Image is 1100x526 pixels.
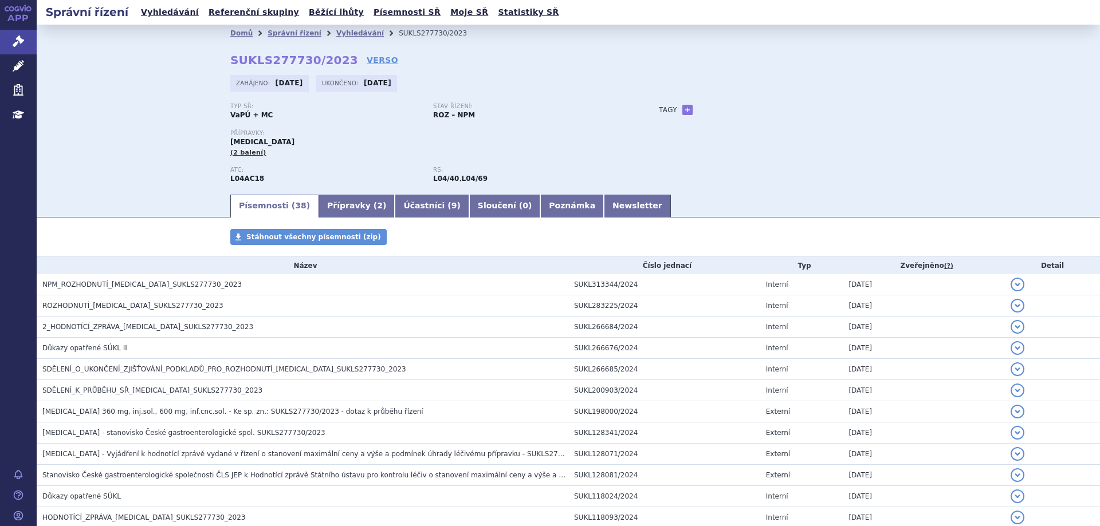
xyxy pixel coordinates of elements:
button: detail [1011,447,1024,461]
span: Interní [766,365,788,373]
span: 9 [451,201,457,210]
strong: ROZ – NPM [433,111,475,119]
span: Důkazy opatřené SÚKL [42,492,121,500]
h3: Tagy [659,103,677,117]
a: Referenční skupiny [205,5,302,20]
span: Externí [766,471,790,479]
a: Moje SŘ [447,5,492,20]
abbr: (?) [944,262,953,270]
td: [DATE] [843,486,1005,507]
a: Účastníci (9) [395,195,469,217]
td: [DATE] [843,338,1005,359]
button: detail [1011,362,1024,376]
a: Vyhledávání [336,29,384,37]
span: NPM_ROZHODNUTÍ_SKYRIZI_SUKLS277730_2023 [42,280,242,288]
p: ATC: [230,167,422,173]
button: detail [1011,341,1024,355]
td: SUKL198000/2024 [568,401,760,422]
span: Stanovisko České gastroenterologické společnosti ČLS JEP k Hodnotící zprávě Státního ústavu pro k... [42,471,814,479]
span: Interní [766,302,788,310]
span: SDĚLENÍ_K_PRŮBĚHU_SŘ_SKYRIZI_SUKLS277730_2023 [42,386,262,394]
strong: VaPÚ + MC [230,111,273,119]
a: Sloučení (0) [469,195,540,217]
td: [DATE] [843,295,1005,317]
a: Poznámka [540,195,604,217]
td: SUKL128081/2024 [568,465,760,486]
a: Domů [230,29,253,37]
span: HODNOTÍCÍ_ZPRÁVA_SKYRIZI_SUKLS277730_2023 [42,513,246,521]
h2: Správní řízení [37,4,137,20]
span: Interní [766,280,788,288]
span: 38 [295,201,306,210]
a: + [682,105,693,115]
td: SUKL266684/2024 [568,317,760,338]
td: SUKL283225/2024 [568,295,760,317]
span: Interní [766,323,788,331]
td: SUKL266685/2024 [568,359,760,380]
th: Zveřejněno [843,257,1005,274]
p: Přípravky: [230,130,636,137]
a: Newsletter [604,195,671,217]
span: Skyrizi 360 mg, inj.sol., 600 mg, inf.cnc.sol. - Ke sp. zn.: SUKLS277730/2023 - dotaz k průběhu ř... [42,408,423,416]
button: detail [1011,468,1024,482]
a: Vyhledávání [137,5,202,20]
a: Běžící lhůty [305,5,367,20]
strong: risankizumab o síle 360 mg a 600 mg [462,175,488,183]
th: Typ [760,257,843,274]
button: detail [1011,511,1024,524]
th: Název [37,257,568,274]
span: [MEDICAL_DATA] [230,138,294,146]
td: [DATE] [843,422,1005,444]
button: detail [1011,405,1024,418]
a: Písemnosti SŘ [370,5,444,20]
td: SUKL200903/2024 [568,380,760,401]
button: detail [1011,383,1024,397]
span: Externí [766,408,790,416]
strong: [DATE] [364,79,391,87]
span: (2 balení) [230,149,266,156]
button: detail [1011,426,1024,440]
span: 2_HODNOTÍCÍ_ZPRÁVA_SKYRIZI_SUKLS277730_2023 [42,323,253,331]
span: Externí [766,429,790,437]
button: detail [1011,489,1024,503]
a: Správní řízení [268,29,321,37]
span: SDĚLENÍ_O_UKONČENÍ_ZJIŠŤOVÁNÍ_PODKLADŮ_PRO_ROZHODNUTÍ_SKYRIZI_SUKLS277730_2023 [42,365,406,373]
strong: SUKLS277730/2023 [230,53,358,67]
span: Interní [766,386,788,394]
strong: secukinumab, ixekizumab, brodalumab, guselkumab a risankizumab [433,175,459,183]
td: SUKL118024/2024 [568,486,760,507]
li: SUKLS277730/2023 [399,25,482,42]
a: Přípravky (2) [319,195,395,217]
p: RS: [433,167,624,173]
a: Statistiky SŘ [494,5,562,20]
span: ROZHODNUTÍ_SKYRIZI_SUKLS277730_2023 [42,302,223,310]
span: SKYRIZI - stanovisko České gastroenterologické spol. SUKLS277730/2023 [42,429,325,437]
td: [DATE] [843,359,1005,380]
span: Zahájeno: [236,78,272,88]
a: Stáhnout všechny písemnosti (zip) [230,229,387,245]
td: SUKL266676/2024 [568,338,760,359]
div: , [433,167,636,184]
span: Interní [766,513,788,521]
td: [DATE] [843,444,1005,465]
a: VERSO [367,54,398,66]
td: [DATE] [843,465,1005,486]
td: SUKL128071/2024 [568,444,760,465]
td: SUKL128341/2024 [568,422,760,444]
td: [DATE] [843,401,1005,422]
td: [DATE] [843,274,1005,295]
span: SKYRIZI - Vyjádření k hodnotící zprávě vydané v řízení o stanovení maximální ceny a výše a podmín... [42,450,595,458]
span: Interní [766,492,788,500]
td: [DATE] [843,380,1005,401]
p: Stav řízení: [433,103,624,110]
a: Písemnosti (38) [230,195,319,217]
p: Typ SŘ: [230,103,422,110]
td: [DATE] [843,317,1005,338]
span: 0 [522,201,528,210]
button: detail [1011,299,1024,313]
th: Detail [1005,257,1100,274]
span: Ukončeno: [322,78,361,88]
span: Externí [766,450,790,458]
td: SUKL313344/2024 [568,274,760,295]
span: Stáhnout všechny písemnosti (zip) [246,233,381,241]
